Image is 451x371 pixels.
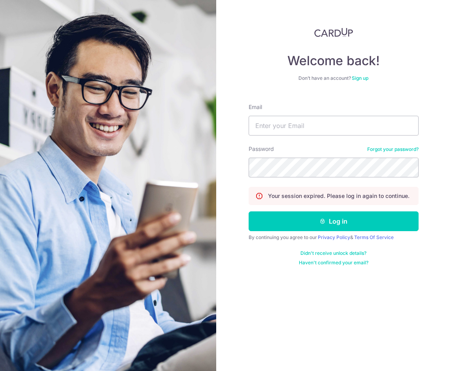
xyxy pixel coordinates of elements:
[249,53,419,69] h4: Welcome back!
[249,103,262,111] label: Email
[354,234,394,240] a: Terms Of Service
[299,260,368,266] a: Haven't confirmed your email?
[300,250,366,256] a: Didn't receive unlock details?
[352,75,368,81] a: Sign up
[268,192,409,200] p: Your session expired. Please log in again to continue.
[249,234,419,241] div: By continuing you agree to our &
[367,146,419,153] a: Forgot your password?
[249,145,274,153] label: Password
[249,75,419,81] div: Don’t have an account?
[249,116,419,136] input: Enter your Email
[249,211,419,231] button: Log in
[318,234,350,240] a: Privacy Policy
[314,28,353,37] img: CardUp Logo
